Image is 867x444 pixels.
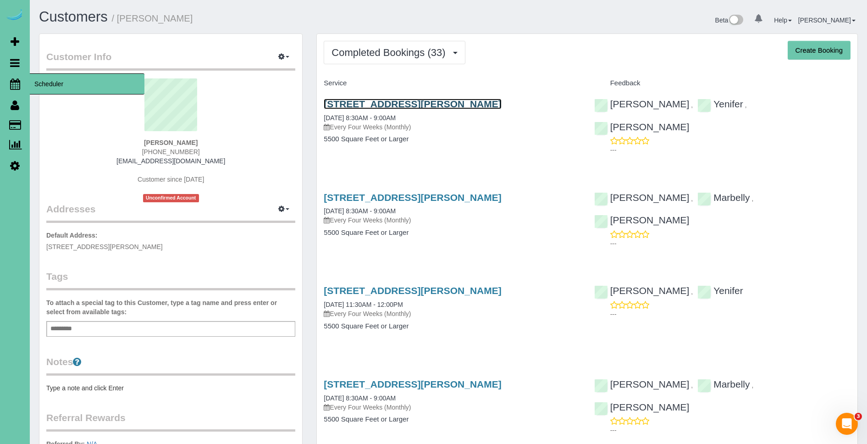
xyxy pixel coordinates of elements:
[324,114,396,122] a: [DATE] 8:30AM - 9:00AM
[331,47,450,58] span: Completed Bookings (33)
[691,101,693,109] span: ,
[855,413,862,420] span: 3
[610,310,850,319] p: ---
[697,285,743,296] a: Yenifer
[594,285,690,296] a: [PERSON_NAME]
[836,413,858,435] iframe: Intercom live chat
[324,99,501,109] a: [STREET_ADDRESS][PERSON_NAME]
[116,157,225,165] a: [EMAIL_ADDRESS][DOMAIN_NAME]
[324,301,403,308] a: [DATE] 11:30AM - 12:00PM
[324,285,501,296] a: [STREET_ADDRESS][PERSON_NAME]
[324,192,501,203] a: [STREET_ADDRESS][PERSON_NAME]
[594,122,690,132] a: [PERSON_NAME]
[691,288,693,295] span: ,
[46,270,295,290] legend: Tags
[697,379,750,389] a: Marbelly
[728,15,743,27] img: New interface
[324,394,396,402] a: [DATE] 8:30AM - 9:00AM
[39,9,108,25] a: Customers
[46,355,295,376] legend: Notes
[751,195,753,202] span: ,
[324,122,580,132] p: Every Four Weeks (Monthly)
[594,215,690,225] a: [PERSON_NAME]
[142,148,200,155] span: [PHONE_NUMBER]
[594,99,690,109] a: [PERSON_NAME]
[594,402,690,412] a: [PERSON_NAME]
[144,139,198,146] strong: [PERSON_NAME]
[46,231,98,240] label: Default Address:
[143,194,199,202] span: Unconfirmed Account
[745,101,747,109] span: ,
[46,411,295,432] legend: Referral Rewards
[138,176,204,183] span: Customer since [DATE]
[324,207,396,215] a: [DATE] 8:30AM - 9:00AM
[46,383,295,393] pre: Type a note and click Enter
[324,229,580,237] h4: 5500 Square Feet or Larger
[324,322,580,330] h4: 5500 Square Feet or Larger
[324,135,580,143] h4: 5500 Square Feet or Larger
[594,379,690,389] a: [PERSON_NAME]
[324,216,580,225] p: Every Four Weeks (Monthly)
[6,9,24,22] img: Automaid Logo
[46,50,295,71] legend: Customer Info
[594,192,690,203] a: [PERSON_NAME]
[324,416,580,423] h4: 5500 Square Feet or Larger
[691,382,693,389] span: ,
[610,145,850,155] p: ---
[324,309,580,318] p: Every Four Weeks (Monthly)
[798,17,856,24] a: [PERSON_NAME]
[112,13,193,23] small: / [PERSON_NAME]
[594,79,850,87] h4: Feedback
[324,379,501,389] a: [STREET_ADDRESS][PERSON_NAME]
[46,298,295,316] label: To attach a special tag to this Customer, type a tag name and press enter or select from availabl...
[788,41,850,60] button: Create Booking
[324,41,465,64] button: Completed Bookings (33)
[691,195,693,202] span: ,
[715,17,744,24] a: Beta
[697,99,743,109] a: Yenifer
[610,239,850,248] p: ---
[30,73,144,94] span: Scheduler
[610,426,850,435] p: ---
[774,17,792,24] a: Help
[324,79,580,87] h4: Service
[46,243,163,250] span: [STREET_ADDRESS][PERSON_NAME]
[324,403,580,412] p: Every Four Weeks (Monthly)
[697,192,750,203] a: Marbelly
[751,382,753,389] span: ,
